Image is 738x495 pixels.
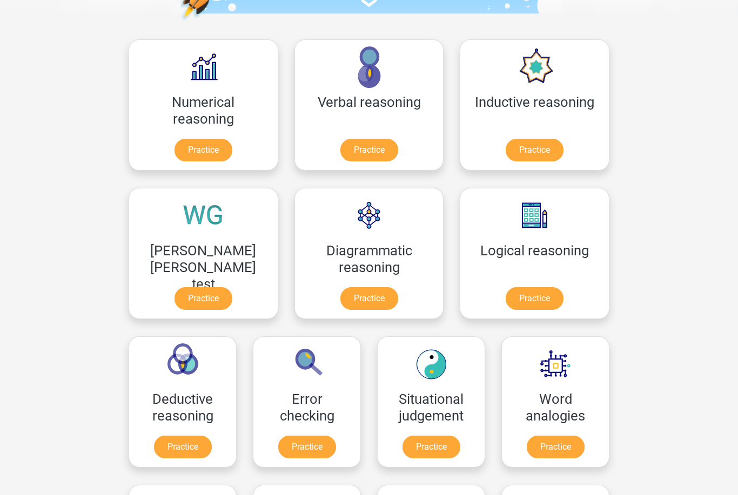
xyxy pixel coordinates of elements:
a: Practice [175,139,232,161]
a: Practice [340,287,398,310]
a: Practice [278,436,336,458]
a: Practice [506,139,563,161]
a: Practice [506,287,563,310]
a: Practice [402,436,460,458]
a: Practice [154,436,212,458]
a: Practice [527,436,585,458]
a: Practice [175,287,232,310]
a: Practice [340,139,398,161]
